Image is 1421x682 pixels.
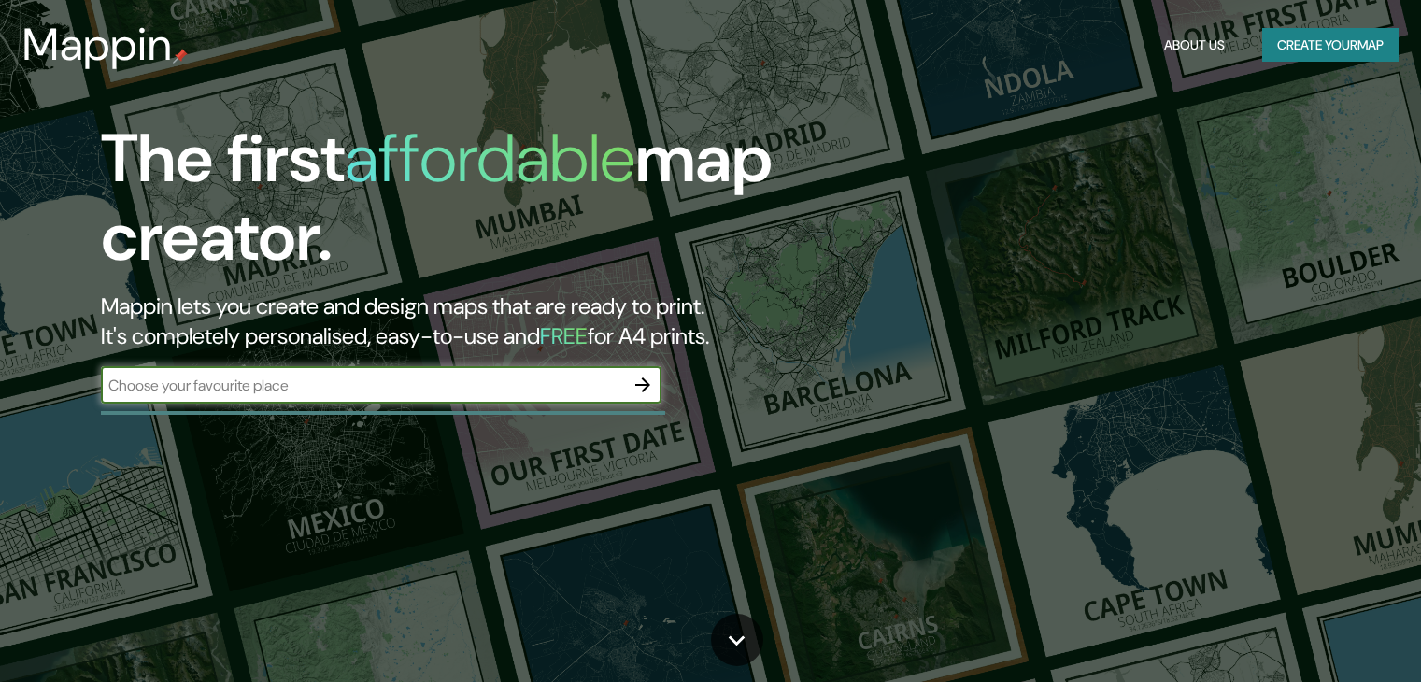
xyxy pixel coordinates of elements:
h3: Mappin [22,19,173,71]
img: mappin-pin [173,49,188,64]
button: About Us [1157,28,1232,63]
button: Create yourmap [1262,28,1399,63]
h1: The first map creator. [101,120,812,291]
h1: affordable [345,115,635,202]
input: Choose your favourite place [101,375,624,396]
h2: Mappin lets you create and design maps that are ready to print. It's completely personalised, eas... [101,291,812,351]
h5: FREE [540,321,588,350]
